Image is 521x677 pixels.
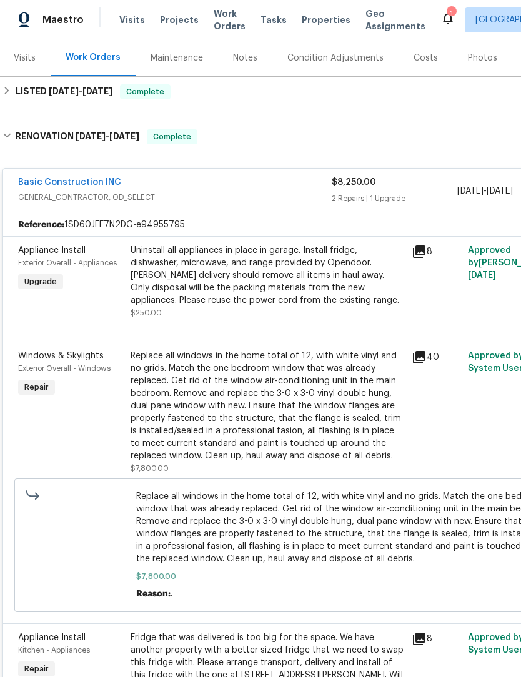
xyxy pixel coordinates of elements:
div: 8 [412,244,460,259]
span: Geo Assignments [365,7,425,32]
span: Tasks [260,16,287,24]
div: Work Orders [66,51,121,64]
span: [DATE] [468,271,496,280]
span: Projects [160,14,199,26]
span: Complete [121,86,169,98]
b: Reference: [18,219,64,231]
span: . [171,590,172,598]
h6: RENOVATION [16,129,139,144]
span: Repair [19,663,54,675]
span: Properties [302,14,350,26]
span: Repair [19,381,54,393]
div: Maintenance [151,52,203,64]
span: Reason: [136,590,171,598]
div: 8 [412,631,460,646]
div: Notes [233,52,257,64]
span: - [49,87,112,96]
h6: LISTED [16,84,112,99]
span: [DATE] [457,187,484,195]
div: Uninstall all appliances in place in garage. Install fridge, dishwasher, microwave, and range pro... [131,244,404,307]
span: [DATE] [109,132,139,141]
span: [DATE] [76,132,106,141]
span: - [457,185,513,197]
span: $250.00 [131,309,162,317]
span: Exterior Overall - Appliances [18,259,117,267]
span: Work Orders [214,7,246,32]
span: - [76,132,139,141]
span: [DATE] [487,187,513,195]
div: Photos [468,52,497,64]
div: 1 [447,7,455,20]
span: Complete [148,131,196,143]
span: GENERAL_CONTRACTOR, OD_SELECT [18,191,332,204]
div: Replace all windows in the home total of 12, with white vinyl and no grids. Match the one bedroom... [131,350,404,462]
span: Upgrade [19,275,62,288]
span: $8,250.00 [332,178,376,187]
div: Visits [14,52,36,64]
span: Appliance Install [18,633,86,642]
span: [DATE] [82,87,112,96]
span: Appliance Install [18,246,86,255]
div: 2 Repairs | 1 Upgrade [332,192,457,205]
span: Kitchen - Appliances [18,646,90,654]
span: Exterior Overall - Windows [18,365,111,372]
div: 40 [412,350,460,365]
span: Visits [119,14,145,26]
div: Condition Adjustments [287,52,384,64]
span: $7,800.00 [131,465,169,472]
a: Basic Construction INC [18,178,121,187]
span: [DATE] [49,87,79,96]
span: Windows & Skylights [18,352,104,360]
div: Costs [414,52,438,64]
span: Maestro [42,14,84,26]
